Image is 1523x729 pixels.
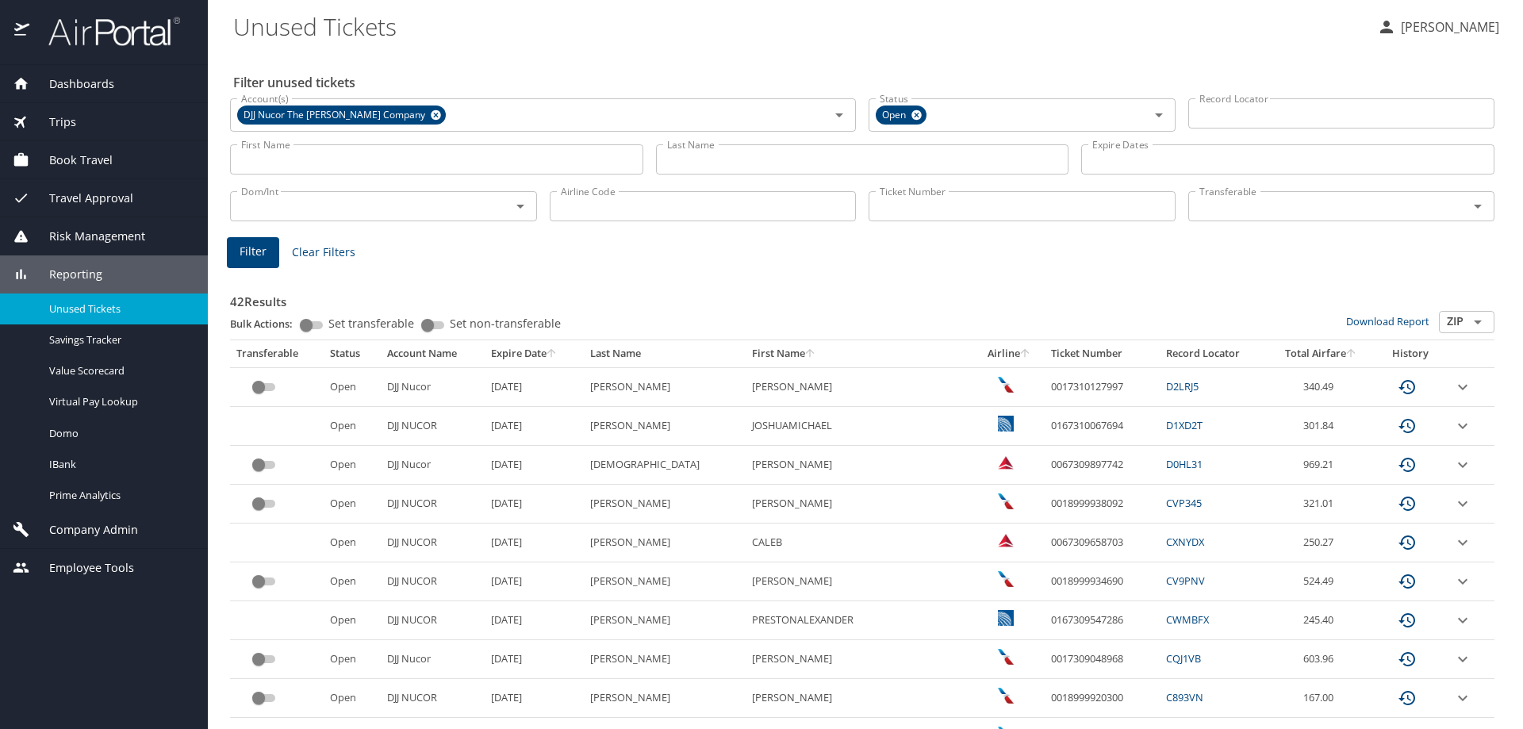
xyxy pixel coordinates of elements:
[1453,689,1472,708] button: expand row
[485,562,585,601] td: [DATE]
[485,340,585,367] th: Expire Date
[584,562,746,601] td: [PERSON_NAME]
[485,407,585,446] td: [DATE]
[29,190,133,207] span: Travel Approval
[324,640,381,679] td: Open
[584,640,746,679] td: [PERSON_NAME]
[1268,446,1375,485] td: 969.21
[485,640,585,679] td: [DATE]
[324,367,381,406] td: Open
[1166,496,1202,510] a: CVP345
[227,237,279,268] button: Filter
[509,195,531,217] button: Open
[1166,379,1199,393] a: D2LRJ5
[1268,485,1375,524] td: 321.01
[286,238,362,267] button: Clear Filters
[49,488,189,503] span: Prime Analytics
[49,363,189,378] span: Value Scorecard
[998,455,1014,470] img: Delta Airlines
[14,16,31,47] img: icon-airportal.png
[450,318,561,329] span: Set non-transferable
[324,340,381,367] th: Status
[974,340,1045,367] th: Airline
[29,266,102,283] span: Reporting
[1453,572,1472,591] button: expand row
[29,75,114,93] span: Dashboards
[381,640,485,679] td: DJJ Nucor
[1045,485,1160,524] td: 0018999938092
[1268,562,1375,601] td: 524.49
[1268,640,1375,679] td: 603.96
[998,532,1014,548] img: Delta Airlines
[49,301,189,317] span: Unused Tickets
[584,340,746,367] th: Last Name
[237,106,446,125] div: DJJ Nucor The [PERSON_NAME] Company
[240,242,267,262] span: Filter
[998,610,1014,626] img: United Airlines
[1268,524,1375,562] td: 250.27
[1268,407,1375,446] td: 301.84
[746,601,974,640] td: PRESTONALEXANDER
[998,377,1014,393] img: American Airlines
[998,649,1014,665] img: American Airlines
[49,457,189,472] span: IBank
[1453,611,1472,630] button: expand row
[1166,535,1204,549] a: CXNYDX
[31,16,180,47] img: airportal-logo.png
[324,562,381,601] td: Open
[746,407,974,446] td: JOSHUAMICHAEL
[324,407,381,446] td: Open
[1020,349,1031,359] button: sort
[1166,690,1203,704] a: C893VN
[1268,340,1375,367] th: Total Airfare
[324,601,381,640] td: Open
[29,152,113,169] span: Book Travel
[746,446,974,485] td: [PERSON_NAME]
[230,317,305,331] p: Bulk Actions:
[584,485,746,524] td: [PERSON_NAME]
[1268,367,1375,406] td: 340.49
[1148,104,1170,126] button: Open
[584,407,746,446] td: [PERSON_NAME]
[746,485,974,524] td: [PERSON_NAME]
[381,340,485,367] th: Account Name
[485,679,585,718] td: [DATE]
[1346,349,1357,359] button: sort
[1268,679,1375,718] td: 167.00
[584,601,746,640] td: [PERSON_NAME]
[1166,651,1201,666] a: CQJ1VB
[381,367,485,406] td: DJJ Nucor
[292,243,355,263] span: Clear Filters
[876,107,915,124] span: Open
[746,640,974,679] td: [PERSON_NAME]
[1268,601,1375,640] td: 245.40
[1453,378,1472,397] button: expand row
[584,446,746,485] td: [DEMOGRAPHIC_DATA]
[1453,416,1472,435] button: expand row
[1045,601,1160,640] td: 0167309547286
[746,679,974,718] td: [PERSON_NAME]
[230,283,1494,311] h3: 42 Results
[1045,446,1160,485] td: 0067309897742
[1166,574,1205,588] a: CV9PNV
[805,349,816,359] button: sort
[324,485,381,524] td: Open
[876,106,926,125] div: Open
[828,104,850,126] button: Open
[584,524,746,562] td: [PERSON_NAME]
[1453,494,1472,513] button: expand row
[1453,650,1472,669] button: expand row
[1396,17,1499,36] p: [PERSON_NAME]
[1166,457,1203,471] a: D0HL31
[584,367,746,406] td: [PERSON_NAME]
[1045,562,1160,601] td: 0018999934690
[49,426,189,441] span: Domo
[29,559,134,577] span: Employee Tools
[1166,418,1203,432] a: D1XD2T
[381,446,485,485] td: DJJ Nucor
[29,228,145,245] span: Risk Management
[49,332,189,347] span: Savings Tracker
[1045,524,1160,562] td: 0067309658703
[381,562,485,601] td: DJJ NUCOR
[29,113,76,131] span: Trips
